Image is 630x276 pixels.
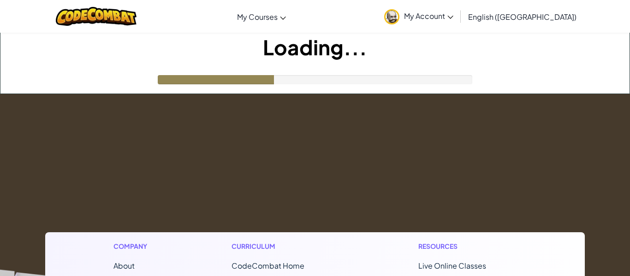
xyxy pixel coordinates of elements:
[56,7,137,26] img: CodeCombat logo
[384,9,399,24] img: avatar
[232,241,343,251] h1: Curriculum
[404,11,453,21] span: My Account
[113,241,156,251] h1: Company
[380,2,458,31] a: My Account
[464,4,581,29] a: English ([GEOGRAPHIC_DATA])
[232,4,291,29] a: My Courses
[0,33,630,61] h1: Loading...
[468,12,577,22] span: English ([GEOGRAPHIC_DATA])
[232,261,304,270] span: CodeCombat Home
[418,241,517,251] h1: Resources
[237,12,278,22] span: My Courses
[418,261,486,270] a: Live Online Classes
[113,261,135,270] a: About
